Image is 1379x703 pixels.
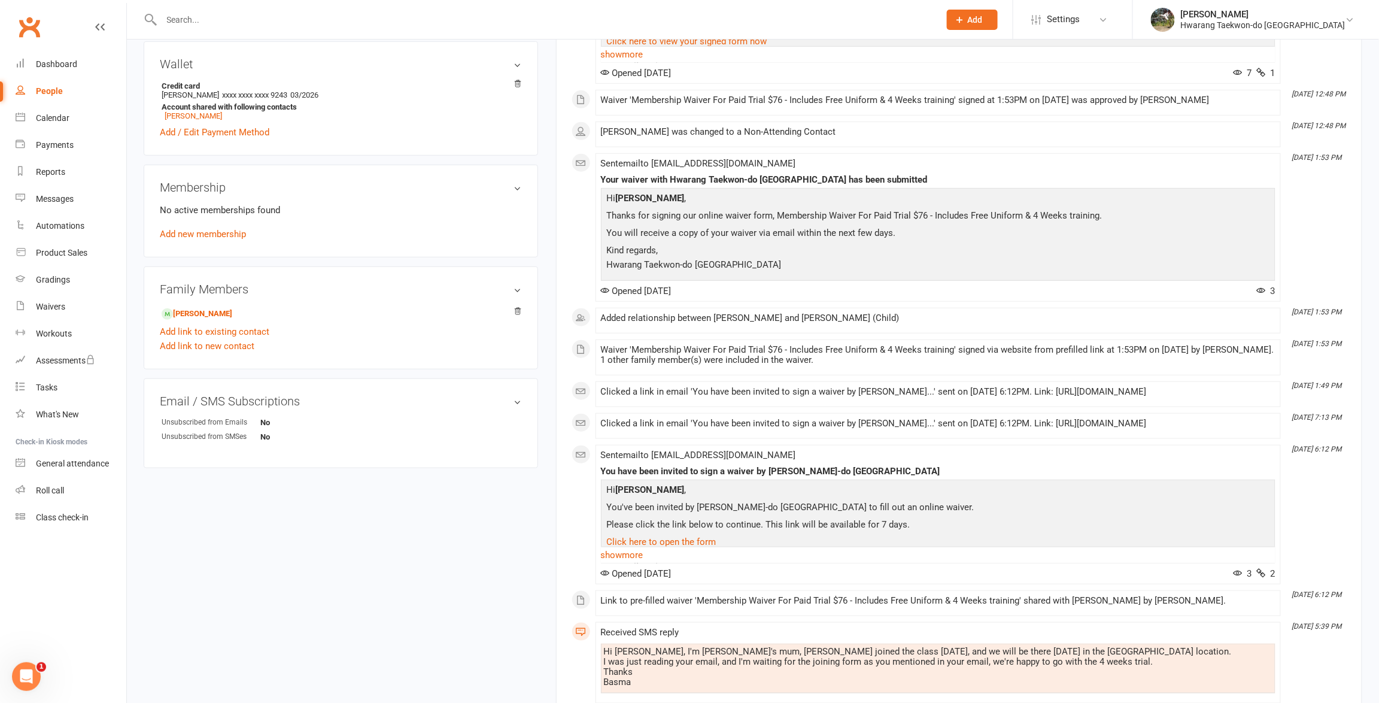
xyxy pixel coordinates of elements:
[36,194,74,204] div: Messages
[601,547,1275,563] a: show more
[158,11,931,28] input: Search...
[607,537,716,547] a: Click here to open the form
[16,213,126,240] a: Automations
[601,46,1275,63] a: show more
[260,432,329,441] strong: No
[601,313,1275,323] div: Added relationship between [PERSON_NAME] and [PERSON_NAME] (Child)
[160,125,269,140] a: Add / Edit Payment Method
[1234,568,1252,579] span: 3
[16,293,126,320] a: Waivers
[601,596,1275,606] div: Link to pre-filled waiver 'Membership Waiver For Paid Trial $76 - Includes Free Uniform & 4 Weeks...
[36,275,70,284] div: Gradings
[1151,8,1175,32] img: thumb_image1508293539.png
[36,410,79,419] div: What's New
[36,221,84,231] div: Automations
[16,105,126,132] a: Calendar
[36,86,63,96] div: People
[607,36,767,47] a: Click here to view your signed form now
[601,286,672,296] span: Opened [DATE]
[16,78,126,105] a: People
[16,159,126,186] a: Reports
[36,383,57,392] div: Tasks
[162,308,232,320] a: [PERSON_NAME]
[1292,153,1342,162] i: [DATE] 1:53 PM
[601,568,672,579] span: Opened [DATE]
[1257,286,1275,296] span: 3
[36,302,65,311] div: Waivers
[36,167,65,177] div: Reports
[616,193,685,204] strong: [PERSON_NAME]
[601,127,1275,137] div: [PERSON_NAME] was changed to a Non-Attending Contact
[601,466,1275,477] div: You have been invited to sign a waiver by [PERSON_NAME]-do [GEOGRAPHIC_DATA]
[36,513,89,522] div: Class check-in
[16,477,126,504] a: Roll call
[1292,590,1342,599] i: [DATE] 6:12 PM
[37,662,46,672] span: 1
[290,90,318,99] span: 03/2026
[1292,445,1342,453] i: [DATE] 6:12 PM
[604,647,1272,687] div: Hi [PERSON_NAME], I'm [PERSON_NAME]'s mum, [PERSON_NAME] joined the class [DATE], and we will be ...
[601,68,672,78] span: Opened [DATE]
[16,504,126,531] a: Class kiosk mode
[601,95,1275,105] div: Waiver 'Membership Waiver For Paid Trial $76 - Includes Free Uniform & 4 Weeks training' signed a...
[1181,9,1345,20] div: [PERSON_NAME]
[16,450,126,477] a: General attendance kiosk mode
[604,483,1272,500] p: Hi ,
[36,356,95,365] div: Assessments
[1292,413,1342,422] i: [DATE] 7:13 PM
[601,345,1275,365] div: Waiver 'Membership Waiver For Paid Trial $76 - Includes Free Uniform & 4 Weeks training' signed v...
[947,10,998,30] button: Add
[1234,68,1252,78] span: 7
[601,628,1275,638] div: Received SMS reply
[16,320,126,347] a: Workouts
[14,12,44,42] a: Clubworx
[36,248,87,257] div: Product Sales
[12,662,41,691] iframe: Intercom live chat
[160,203,522,217] p: No active memberships found
[222,90,287,99] span: xxxx xxxx xxxx 9243
[162,102,516,111] strong: Account shared with following contacts
[160,181,522,194] h3: Membership
[165,111,222,120] a: [PERSON_NAME]
[1292,90,1346,98] i: [DATE] 12:48 PM
[162,431,260,443] div: Unsubscribed from SMSes
[16,186,126,213] a: Messages
[1257,568,1275,579] span: 2
[604,500,1272,517] p: You've been invited by [PERSON_NAME]-do [GEOGRAPHIC_DATA] to fill out an online waiver.
[1292,122,1346,130] i: [DATE] 12:48 PM
[1292,308,1342,316] i: [DATE] 1:53 PM
[16,132,126,159] a: Payments
[36,329,72,338] div: Workouts
[36,459,109,468] div: General attendance
[601,450,796,460] span: Sent email to [EMAIL_ADDRESS][DOMAIN_NAME]
[1292,622,1342,631] i: [DATE] 5:39 PM
[160,339,254,353] a: Add link to new contact
[16,266,126,293] a: Gradings
[601,419,1275,429] div: Clicked a link in email 'You have been invited to sign a waiver by [PERSON_NAME]...' sent on [DAT...
[1292,381,1342,390] i: [DATE] 1:49 PM
[16,347,126,374] a: Assessments
[36,486,64,495] div: Roll call
[604,243,1272,275] p: Kind regards, Hwarang Taekwon-do [GEOGRAPHIC_DATA]
[260,418,329,427] strong: No
[162,417,260,428] div: Unsubscribed from Emails
[604,226,1272,243] p: You will receive a copy of your waiver via email within the next few days.
[601,175,1275,185] div: Your waiver with Hwarang Taekwon-do [GEOGRAPHIC_DATA] has been submitted
[36,140,74,150] div: Payments
[16,51,126,78] a: Dashboard
[601,387,1275,397] div: Clicked a link in email 'You have been invited to sign a waiver by [PERSON_NAME]...' sent on [DAT...
[601,158,796,169] span: Sent email to [EMAIL_ADDRESS][DOMAIN_NAME]
[1047,6,1080,33] span: Settings
[604,191,1272,208] p: Hi ,
[162,81,516,90] strong: Credit card
[160,395,522,408] h3: Email / SMS Subscriptions
[604,208,1272,226] p: Thanks for signing our online waiver form, Membership Waiver For Paid Trial $76 - Includes Free U...
[36,59,77,69] div: Dashboard
[160,325,269,339] a: Add link to existing contact
[604,517,1272,535] p: Please click the link below to continue. This link will be available for 7 days.
[1181,20,1345,31] div: Hwarang Taekwon-do [GEOGRAPHIC_DATA]
[16,401,126,428] a: What's New
[160,229,246,240] a: Add new membership
[616,484,685,495] strong: [PERSON_NAME]
[1292,340,1342,348] i: [DATE] 1:53 PM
